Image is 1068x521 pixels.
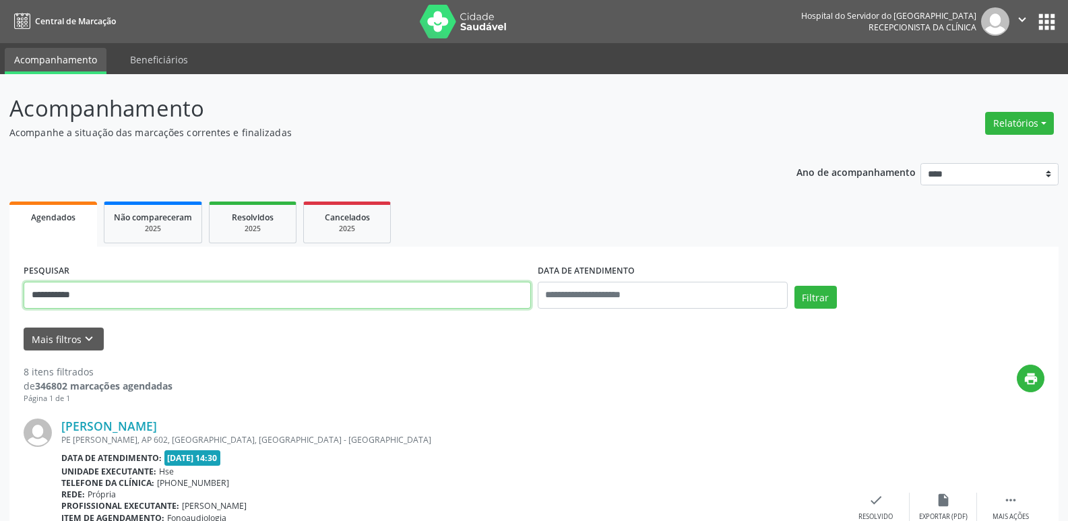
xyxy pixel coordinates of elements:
[981,7,1009,36] img: img
[9,10,116,32] a: Central de Marcação
[1035,10,1059,34] button: apps
[61,434,842,446] div: PE [PERSON_NAME], AP 602, [GEOGRAPHIC_DATA], [GEOGRAPHIC_DATA] - [GEOGRAPHIC_DATA]
[936,493,951,508] i: insert_drive_file
[219,224,286,234] div: 2025
[9,92,744,125] p: Acompanhamento
[24,419,52,447] img: img
[5,48,106,74] a: Acompanhamento
[61,477,154,489] b: Telefone da clínica:
[61,466,156,477] b: Unidade executante:
[24,328,104,351] button: Mais filtroskeyboard_arrow_down
[869,493,883,508] i: check
[61,489,85,500] b: Rede:
[801,10,976,22] div: Hospital do Servidor do [GEOGRAPHIC_DATA]
[24,393,172,404] div: Página 1 de 1
[796,163,916,180] p: Ano de acompanhamento
[164,450,221,466] span: [DATE] 14:30
[88,489,116,500] span: Própria
[24,365,172,379] div: 8 itens filtrados
[182,500,247,512] span: [PERSON_NAME]
[35,16,116,27] span: Central de Marcação
[1003,493,1018,508] i: 
[31,212,75,223] span: Agendados
[325,212,370,223] span: Cancelados
[9,125,744,140] p: Acompanhe a situação das marcações correntes e finalizadas
[157,477,229,489] span: [PHONE_NUMBER]
[985,112,1054,135] button: Relatórios
[869,22,976,33] span: Recepcionista da clínica
[121,48,197,71] a: Beneficiários
[114,212,192,223] span: Não compareceram
[82,332,96,346] i: keyboard_arrow_down
[61,500,179,512] b: Profissional executante:
[61,419,157,433] a: [PERSON_NAME]
[232,212,274,223] span: Resolvidos
[538,261,635,282] label: DATA DE ATENDIMENTO
[1009,7,1035,36] button: 
[35,379,172,392] strong: 346802 marcações agendadas
[794,286,837,309] button: Filtrar
[1015,12,1030,27] i: 
[313,224,381,234] div: 2025
[24,261,69,282] label: PESQUISAR
[1024,371,1038,386] i: print
[114,224,192,234] div: 2025
[61,452,162,464] b: Data de atendimento:
[159,466,174,477] span: Hse
[1017,365,1044,392] button: print
[24,379,172,393] div: de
